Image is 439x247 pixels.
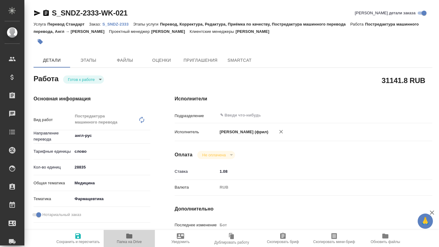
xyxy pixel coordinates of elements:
span: 🙏 [420,215,430,228]
p: Кол-во единиц [34,164,73,170]
h4: Оплата [175,151,193,158]
p: Общая тематика [34,180,73,186]
input: ✎ Введи что-нибудь [220,112,389,119]
p: Перевод Стандарт [47,22,89,26]
p: [PERSON_NAME] (фрил) [218,129,269,135]
span: [PERSON_NAME] детали заказа [355,10,416,16]
input: ✎ Введи что-нибудь [218,167,411,176]
button: Сохранить и пересчитать [52,230,104,247]
p: [PERSON_NAME] [236,29,274,34]
button: Скопировать ссылку для ЯМессенджера [34,9,41,17]
span: Нотариальный заказ [42,212,81,218]
p: [PERSON_NAME] [151,29,190,34]
p: Последнее изменение [175,222,218,228]
p: Ставка [175,169,218,175]
span: Этапы [74,57,103,64]
button: Удалить исполнителя [274,125,288,138]
h4: Исполнители [175,95,432,103]
span: Файлы [110,57,140,64]
h2: 31141.8 RUB [382,75,425,85]
button: Скопировать ссылку [42,9,50,17]
p: Направление перевода [34,130,73,142]
span: Приглашения [184,57,218,64]
p: S_SNDZ-2333 [102,22,133,26]
span: Детали [37,57,66,64]
p: Валюта [175,184,218,190]
p: Подразделение [175,113,218,119]
button: Уведомить [155,230,206,247]
input: ✎ Введи что-нибудь [73,163,150,172]
button: Дублировать работу [206,230,257,247]
p: Услуга [34,22,47,26]
div: слово [73,146,150,157]
button: Готов к работе [66,77,97,82]
input: Пустое поле [218,221,411,229]
button: Не оплачена [200,152,227,158]
button: Open [147,135,148,136]
span: Папка на Drive [117,240,142,244]
p: Тарифные единицы [34,148,73,155]
p: Работа [350,22,365,26]
p: Перевод, Корректура, Редактура, Приёмка по качеству, Постредактура машинного перевода [160,22,350,26]
div: Медицина [73,178,150,188]
span: Скопировать мини-бриф [313,240,355,244]
h4: Дополнительно [175,205,432,213]
button: 🙏 [418,214,433,229]
p: Проектный менеджер [109,29,151,34]
span: Сохранить и пересчитать [56,240,100,244]
p: Вид работ [34,117,73,123]
p: Этапы услуги [133,22,160,26]
div: RUB [218,182,411,193]
p: Клиентские менеджеры [190,29,236,34]
div: Готов к работе [63,75,104,84]
span: Уведомить [171,240,190,244]
h4: Основная информация [34,95,150,103]
a: S_SNDZ-2333-WK-021 [52,9,127,17]
button: Обновить файлы [360,230,411,247]
p: Исполнитель [175,129,218,135]
span: Дублировать работу [214,240,249,245]
p: Тематика [34,196,73,202]
span: Оценки [147,57,176,64]
span: Обновить файлы [371,240,400,244]
button: Папка на Drive [104,230,155,247]
a: S_SNDZ-2333 [102,21,133,26]
button: Скопировать мини-бриф [309,230,360,247]
p: Заказ: [89,22,102,26]
button: Скопировать бриф [257,230,309,247]
button: Добавить тэг [34,35,47,48]
div: Фармацевтика [73,194,150,204]
span: SmartCat [225,57,254,64]
div: Готов к работе [197,151,235,159]
h2: Работа [34,73,59,84]
button: Open [408,115,409,116]
span: Скопировать бриф [267,240,299,244]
